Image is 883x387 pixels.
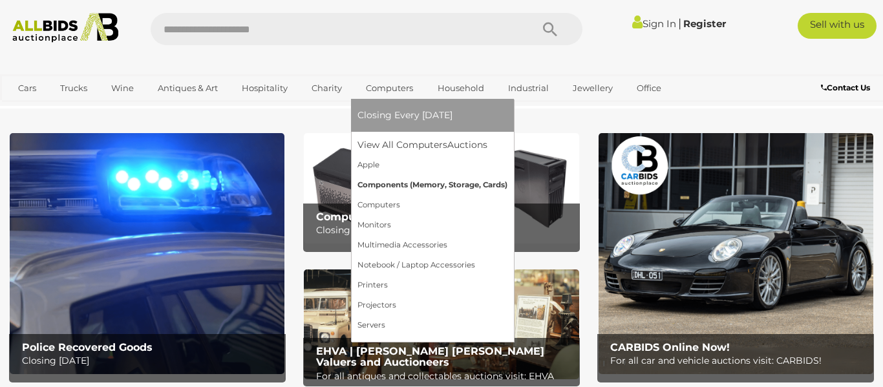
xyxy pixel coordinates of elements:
[632,17,676,30] a: Sign In
[10,133,284,374] a: Police Recovered Goods Police Recovered Goods Closing [DATE]
[52,78,96,99] a: Trucks
[316,222,573,238] p: Closing [DATE]
[316,211,446,223] b: Computers & IT Auction
[103,78,142,99] a: Wine
[821,81,873,95] a: Contact Us
[599,133,873,374] a: CARBIDS Online Now! CARBIDS Online Now! For all car and vehicle auctions visit: CARBIDS!
[149,78,226,99] a: Antiques & Art
[10,78,45,99] a: Cars
[821,83,870,92] b: Contact Us
[518,13,582,45] button: Search
[628,78,670,99] a: Office
[316,345,544,369] b: EHVA | [PERSON_NAME] [PERSON_NAME] Valuers and Auctioneers
[22,341,153,353] b: Police Recovered Goods
[6,13,124,43] img: Allbids.com.au
[304,133,579,243] img: Computers & IT Auction
[60,99,169,120] a: [GEOGRAPHIC_DATA]
[233,78,296,99] a: Hospitality
[303,78,350,99] a: Charity
[599,133,873,374] img: CARBIDS Online Now!
[678,16,681,30] span: |
[357,78,421,99] a: Computers
[683,17,726,30] a: Register
[429,78,493,99] a: Household
[10,133,284,374] img: Police Recovered Goods
[316,368,573,384] p: For all antiques and collectables auctions visit: EHVA
[22,353,279,369] p: Closing [DATE]
[500,78,557,99] a: Industrial
[564,78,621,99] a: Jewellery
[304,269,579,379] img: EHVA | Evans Hastings Valuers and Auctioneers
[610,341,730,353] b: CARBIDS Online Now!
[304,133,579,243] a: Computers & IT Auction Computers & IT Auction Closing [DATE]
[10,99,53,120] a: Sports
[610,353,867,369] p: For all car and vehicle auctions visit: CARBIDS!
[798,13,877,39] a: Sell with us
[304,269,579,379] a: EHVA | Evans Hastings Valuers and Auctioneers EHVA | [PERSON_NAME] [PERSON_NAME] Valuers and Auct...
